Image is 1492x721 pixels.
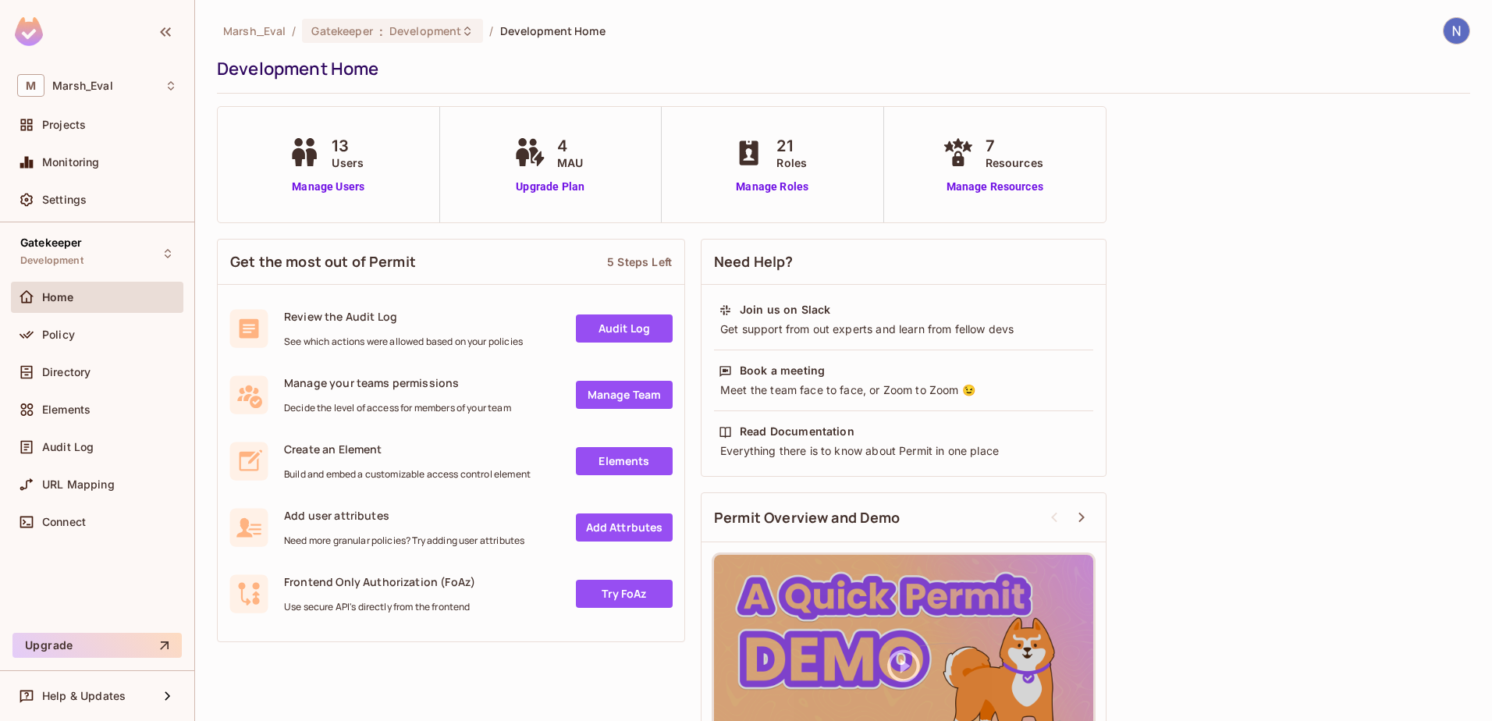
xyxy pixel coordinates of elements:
[284,508,524,523] span: Add user attributes
[42,291,74,304] span: Home
[489,23,493,38] li: /
[332,154,364,171] span: Users
[939,179,1051,195] a: Manage Resources
[42,156,100,169] span: Monitoring
[740,424,854,439] div: Read Documentation
[284,375,511,390] span: Manage your teams permissions
[1444,18,1469,44] img: Nikhil Ghodke
[740,363,825,378] div: Book a meeting
[986,154,1043,171] span: Resources
[719,382,1089,398] div: Meet the team face to face, or Zoom to Zoom 😉
[284,535,524,547] span: Need more granular policies? Try adding user attributes
[576,314,673,343] a: Audit Log
[12,633,182,658] button: Upgrade
[576,447,673,475] a: Elements
[607,254,672,269] div: 5 Steps Left
[17,74,44,97] span: M
[42,119,86,131] span: Projects
[284,309,523,324] span: Review the Audit Log
[217,57,1462,80] div: Development Home
[389,23,461,38] span: Development
[20,254,83,267] span: Development
[42,690,126,702] span: Help & Updates
[42,366,91,378] span: Directory
[284,574,475,589] span: Frontend Only Authorization (FoAz)
[714,508,901,527] span: Permit Overview and Demo
[576,580,673,608] a: Try FoAz
[42,516,86,528] span: Connect
[284,402,511,414] span: Decide the level of access for members of your team
[332,134,364,158] span: 13
[223,23,286,38] span: the active workspace
[15,17,43,46] img: SReyMgAAAABJRU5ErkJggg==
[42,403,91,416] span: Elements
[730,179,815,195] a: Manage Roles
[576,381,673,409] a: Manage Team
[42,194,87,206] span: Settings
[557,134,583,158] span: 4
[776,134,807,158] span: 21
[557,154,583,171] span: MAU
[284,468,531,481] span: Build and embed a customizable access control element
[285,179,371,195] a: Manage Users
[20,236,83,249] span: Gatekeeper
[378,25,384,37] span: :
[42,441,94,453] span: Audit Log
[284,442,531,456] span: Create an Element
[52,80,113,92] span: Workspace: Marsh_Eval
[42,478,115,491] span: URL Mapping
[284,601,475,613] span: Use secure API's directly from the frontend
[230,252,416,272] span: Get the most out of Permit
[776,154,807,171] span: Roles
[719,443,1089,459] div: Everything there is to know about Permit in one place
[714,252,794,272] span: Need Help?
[292,23,296,38] li: /
[500,23,606,38] span: Development Home
[740,302,830,318] div: Join us on Slack
[510,179,591,195] a: Upgrade Plan
[42,329,75,341] span: Policy
[576,513,673,542] a: Add Attrbutes
[311,23,372,38] span: Gatekeeper
[719,321,1089,337] div: Get support from out experts and learn from fellow devs
[986,134,1043,158] span: 7
[284,336,523,348] span: See which actions were allowed based on your policies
